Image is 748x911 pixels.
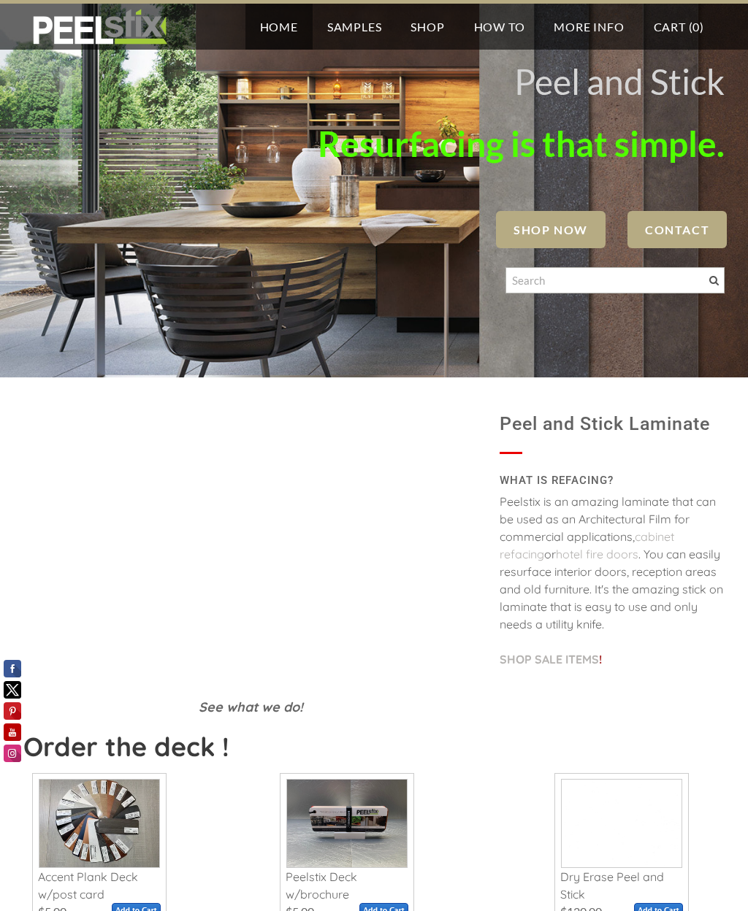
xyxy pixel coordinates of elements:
[396,4,459,50] a: Shop
[245,4,313,50] a: Home
[318,123,725,164] font: Resurfacing is that simple.
[500,407,725,442] h1: Peel and Stick Laminate
[514,61,725,102] font: Peel and Stick ​
[692,20,700,34] span: 0
[496,211,606,248] a: SHOP NOW
[500,652,602,666] font: !
[199,699,303,715] font: See what we do!
[459,4,540,50] a: How To
[505,267,725,293] input: Search
[560,868,683,903] div: Dry Erase Peel and Stick
[500,493,725,683] div: Peelstix is an amazing laminate that can be used as an Architectural Film for commercial applicat...
[539,4,638,50] a: More Info
[709,276,719,285] span: Search
[23,730,229,763] strong: Order the deck !
[500,529,674,561] a: cabinet refacing
[500,469,725,493] h2: WHAT IS REFACING?
[627,211,727,248] a: Contact
[556,547,638,561] a: hotel fire doors
[639,4,719,50] a: Cart (0)
[286,868,408,903] div: Peelstix Deck w/brochure
[500,652,599,666] a: SHOP SALE ITEMS
[38,868,161,903] div: Accent Plank Deck w/post card
[313,4,397,50] a: Samples
[29,9,170,45] img: REFACE SUPPLIES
